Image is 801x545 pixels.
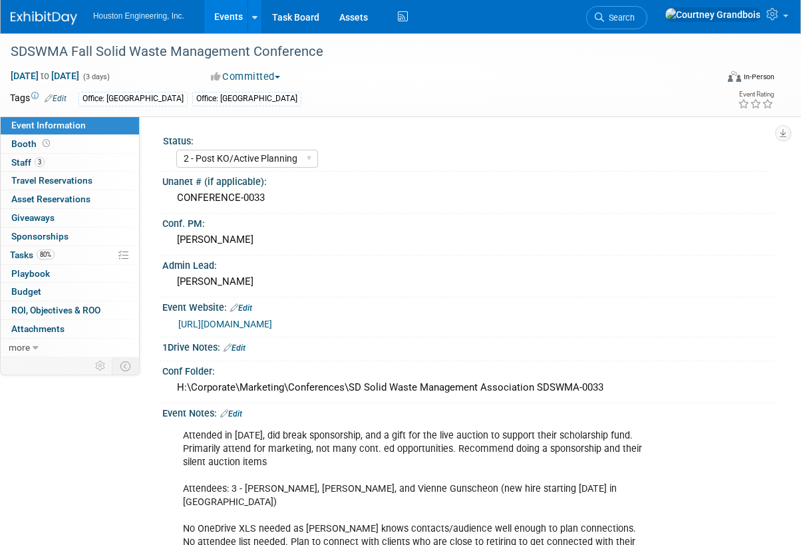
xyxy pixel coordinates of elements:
[230,303,252,313] a: Edit
[162,172,774,188] div: Unanet # (if applicable):
[604,13,635,23] span: Search
[35,157,45,167] span: 3
[40,138,53,148] span: Booth not reserved yet
[162,403,774,421] div: Event Notes:
[162,214,774,230] div: Conf. PM:
[112,357,140,375] td: Toggle Event Tabs
[206,70,285,84] button: Committed
[192,92,301,106] div: Office: [GEOGRAPHIC_DATA]
[11,194,90,204] span: Asset Reservations
[162,256,774,272] div: Admin Lead:
[1,209,139,227] a: Giveaways
[172,230,764,250] div: [PERSON_NAME]
[1,339,139,357] a: more
[45,94,67,103] a: Edit
[10,250,55,260] span: Tasks
[738,91,774,98] div: Event Rating
[1,116,139,134] a: Event Information
[1,154,139,172] a: Staff3
[224,343,245,353] a: Edit
[1,135,139,153] a: Booth
[172,272,764,292] div: [PERSON_NAME]
[11,120,86,130] span: Event Information
[664,69,775,89] div: Event Format
[79,92,188,106] div: Office: [GEOGRAPHIC_DATA]
[162,297,774,315] div: Event Website:
[586,6,647,29] a: Search
[39,71,51,81] span: to
[11,138,53,149] span: Booth
[11,231,69,242] span: Sponsorships
[82,73,110,81] span: (3 days)
[11,212,55,223] span: Giveaways
[163,131,768,148] div: Status:
[10,91,67,106] td: Tags
[728,71,741,82] img: Format-Inperson.png
[1,301,139,319] a: ROI, Objectives & ROO
[1,190,139,208] a: Asset Reservations
[172,188,764,208] div: CONFERENCE-0033
[10,70,80,82] span: [DATE] [DATE]
[93,11,184,21] span: Houston Engineering, Inc.
[162,361,774,378] div: Conf Folder:
[37,250,55,260] span: 80%
[1,320,139,338] a: Attachments
[11,11,77,25] img: ExhibitDay
[11,323,65,334] span: Attachments
[11,268,50,279] span: Playbook
[1,246,139,264] a: Tasks80%
[11,157,45,168] span: Staff
[665,7,761,22] img: Courtney Grandbois
[11,286,41,297] span: Budget
[743,72,774,82] div: In-Person
[162,337,774,355] div: 1Drive Notes:
[178,319,272,329] a: [URL][DOMAIN_NAME]
[1,172,139,190] a: Travel Reservations
[11,175,92,186] span: Travel Reservations
[172,377,764,398] div: H:\Corporate\Marketing\Conferences\SD Solid Waste Management Association SDSWMA-0033
[89,357,112,375] td: Personalize Event Tab Strip
[220,409,242,419] a: Edit
[1,228,139,246] a: Sponsorships
[1,283,139,301] a: Budget
[1,265,139,283] a: Playbook
[6,40,709,64] div: SDSWMA Fall Solid Waste Management Conference
[11,305,100,315] span: ROI, Objectives & ROO
[9,342,30,353] span: more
